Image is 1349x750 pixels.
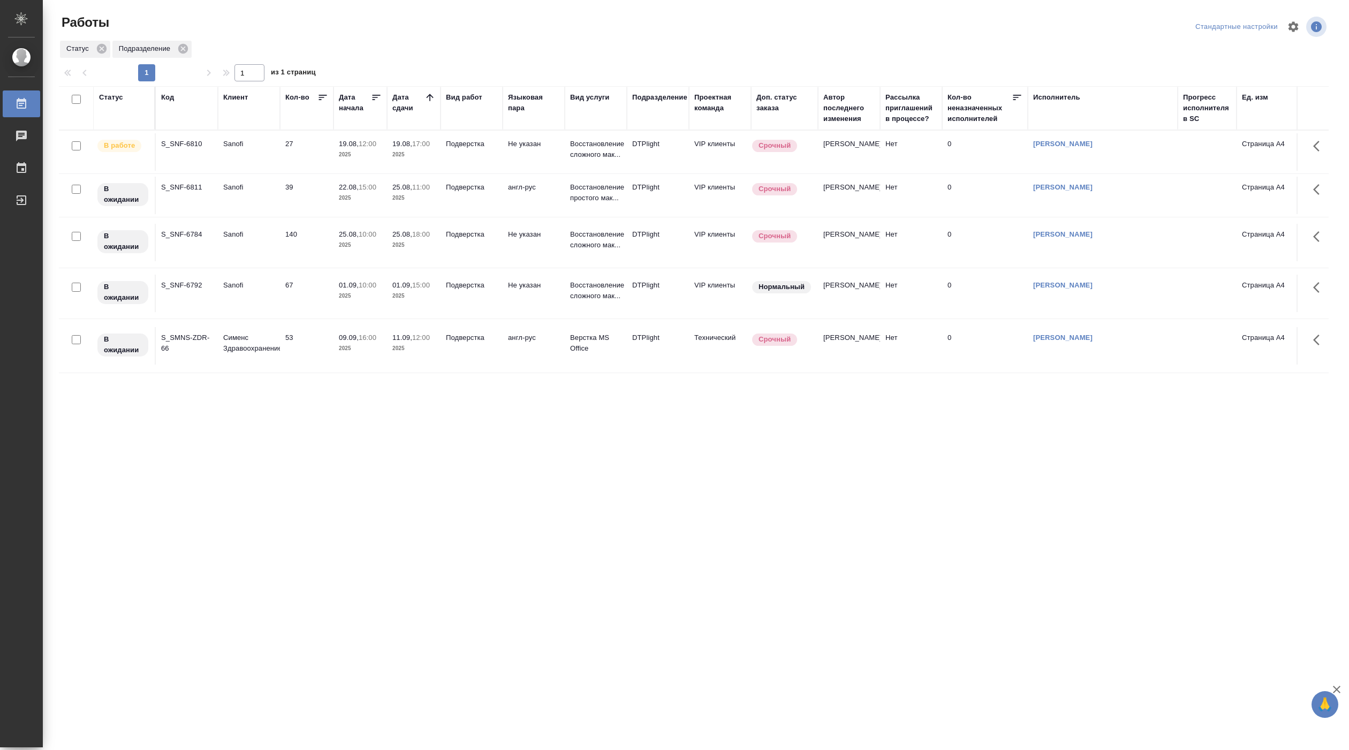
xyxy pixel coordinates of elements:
[570,332,622,354] p: Верстка MS Office
[880,133,942,171] td: Нет
[818,224,880,261] td: [PERSON_NAME]
[942,327,1028,365] td: 0
[161,332,213,354] div: S_SMNS-ZDR-66
[880,275,942,312] td: Нет
[280,275,334,312] td: 67
[1183,92,1231,124] div: Прогресс исполнителя в SC
[446,229,497,240] p: Подверстка
[223,280,275,291] p: Sanofi
[359,183,376,191] p: 15:00
[508,92,559,113] div: Языковая пара
[392,291,435,301] p: 2025
[339,92,371,113] div: Дата начала
[392,92,425,113] div: Дата сдачи
[1033,230,1093,238] a: [PERSON_NAME]
[627,133,689,171] td: DTPlight
[880,177,942,214] td: Нет
[446,182,497,193] p: Подверстка
[339,140,359,148] p: 19.08,
[942,224,1028,261] td: 0
[1033,334,1093,342] a: [PERSON_NAME]
[339,230,359,238] p: 25.08,
[1237,327,1299,365] td: Страница А4
[942,275,1028,312] td: 0
[759,184,791,194] p: Срочный
[759,282,805,292] p: Нормальный
[96,139,149,153] div: Исполнитель выполняет работу
[280,224,334,261] td: 140
[1237,133,1299,171] td: Страница А4
[412,230,430,238] p: 18:00
[818,327,880,365] td: [PERSON_NAME]
[119,43,174,54] p: Подразделение
[339,193,382,203] p: 2025
[96,182,149,207] div: Исполнитель назначен, приступать к работе пока рано
[1237,224,1299,261] td: Страница А4
[412,140,430,148] p: 17:00
[503,133,565,171] td: Не указан
[161,280,213,291] div: S_SNF-6792
[359,334,376,342] p: 16:00
[942,133,1028,171] td: 0
[1237,177,1299,214] td: Страница А4
[96,229,149,254] div: Исполнитель назначен, приступать к работе пока рано
[104,334,142,355] p: В ожидании
[1307,275,1332,300] button: Здесь прячутся важные кнопки
[339,281,359,289] p: 01.09,
[161,139,213,149] div: S_SNF-6810
[66,43,93,54] p: Статус
[1307,327,1332,353] button: Здесь прячутся важные кнопки
[1193,19,1280,35] div: split button
[503,177,565,214] td: англ-рус
[223,92,248,103] div: Клиент
[689,275,751,312] td: VIP клиенты
[823,92,875,124] div: Автор последнего изменения
[99,92,123,103] div: Статус
[1312,691,1338,718] button: 🙏
[392,140,412,148] p: 19.08,
[627,177,689,214] td: DTPlight
[446,139,497,149] p: Подверстка
[880,327,942,365] td: Нет
[756,92,813,113] div: Доп. статус заказа
[104,231,142,252] p: В ожидании
[818,133,880,171] td: [PERSON_NAME]
[885,92,937,124] div: Рассылка приглашений в процессе?
[96,332,149,358] div: Исполнитель назначен, приступать к работе пока рано
[1033,183,1093,191] a: [PERSON_NAME]
[280,327,334,365] td: 53
[339,343,382,354] p: 2025
[627,327,689,365] td: DTPlight
[689,133,751,171] td: VIP клиенты
[1306,17,1329,37] span: Посмотреть информацию
[412,183,430,191] p: 11:00
[503,275,565,312] td: Не указан
[104,140,135,151] p: В работе
[759,231,791,241] p: Срочный
[280,177,334,214] td: 39
[271,66,316,81] span: из 1 страниц
[570,92,610,103] div: Вид услуги
[339,183,359,191] p: 22.08,
[689,177,751,214] td: VIP клиенты
[1307,177,1332,202] button: Здесь прячутся важные кнопки
[96,280,149,305] div: Исполнитель назначен, приступать к работе пока рано
[503,224,565,261] td: Не указан
[503,327,565,365] td: англ-рус
[223,332,275,354] p: Сименс Здравоохранение
[359,140,376,148] p: 12:00
[339,334,359,342] p: 09.09,
[446,280,497,291] p: Подверстка
[392,149,435,160] p: 2025
[1307,224,1332,249] button: Здесь прячутся важные кнопки
[223,182,275,193] p: Sanofi
[446,92,482,103] div: Вид работ
[818,275,880,312] td: [PERSON_NAME]
[161,182,213,193] div: S_SNF-6811
[223,229,275,240] p: Sanofi
[632,92,687,103] div: Подразделение
[1033,92,1080,103] div: Исполнитель
[339,149,382,160] p: 2025
[570,229,622,251] p: Восстановление сложного мак...
[570,139,622,160] p: Восстановление сложного мак...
